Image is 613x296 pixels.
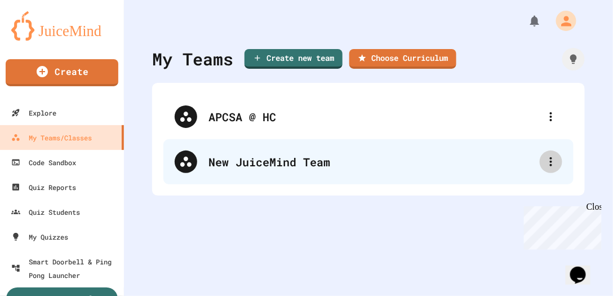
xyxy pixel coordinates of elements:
iframe: chat widget [566,251,602,285]
a: Create [6,59,118,86]
div: My Teams [152,46,233,72]
div: Quiz Students [11,205,80,219]
a: Create new team [245,49,343,69]
a: Choose Curriculum [349,49,456,69]
div: How it works [562,48,585,70]
div: APCSA @ HC [208,108,540,125]
div: My Account [544,8,579,34]
img: logo-orange.svg [11,11,113,41]
iframe: chat widget [519,202,602,250]
div: My Notifications [507,11,544,30]
div: Quiz Reports [11,180,76,194]
div: My Quizzes [11,230,68,244]
div: Explore [11,106,56,120]
div: New JuiceMind Team [163,139,574,184]
div: Code Sandbox [11,156,76,169]
div: New JuiceMind Team [208,153,540,170]
div: APCSA @ HC [163,94,574,139]
div: Smart Doorbell & Ping Pong Launcher [11,255,119,282]
div: My Teams/Classes [11,131,92,144]
div: Chat with us now!Close [5,5,78,72]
